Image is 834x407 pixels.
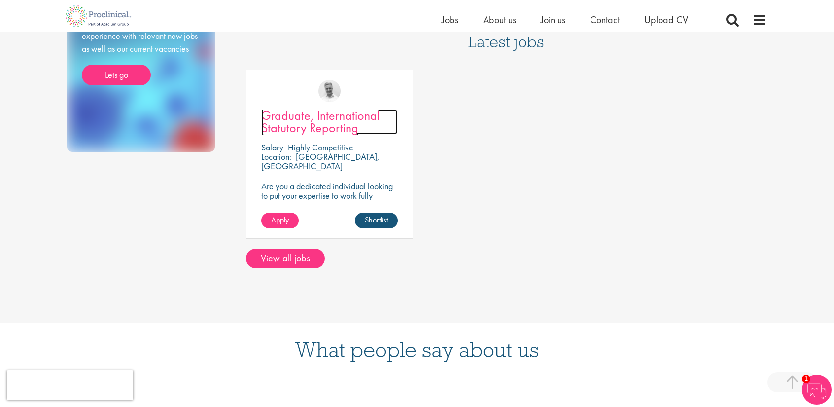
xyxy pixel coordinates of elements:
a: About us [483,13,516,26]
p: [GEOGRAPHIC_DATA], [GEOGRAPHIC_DATA] [261,151,380,172]
a: Shortlist [355,213,398,228]
div: Send Proclinical your cv now! We will instantly match your skills & experience with relevant new ... [82,4,200,86]
a: Join us [541,13,565,26]
a: Apply [261,213,299,228]
a: Upload CV [644,13,688,26]
span: Location: [261,151,291,162]
span: 1 [802,375,810,383]
span: Apply [271,215,289,225]
a: View all jobs [246,249,325,268]
a: Contact [590,13,620,26]
span: Salary [261,142,283,153]
a: Lets go [82,65,151,85]
span: Graduate, International Statutory Reporting [261,107,380,136]
img: Chatbot [802,375,832,405]
p: Are you a dedicated individual looking to put your expertise to work fully flexibly in a hybrid p... [261,182,398,210]
a: Graduate, International Statutory Reporting [261,110,398,134]
a: Jobs [442,13,458,26]
h3: Latest jobs [468,9,544,57]
p: Highly Competitive [288,142,353,153]
iframe: reCAPTCHA [7,370,133,400]
img: Joshua Bye [318,80,341,102]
